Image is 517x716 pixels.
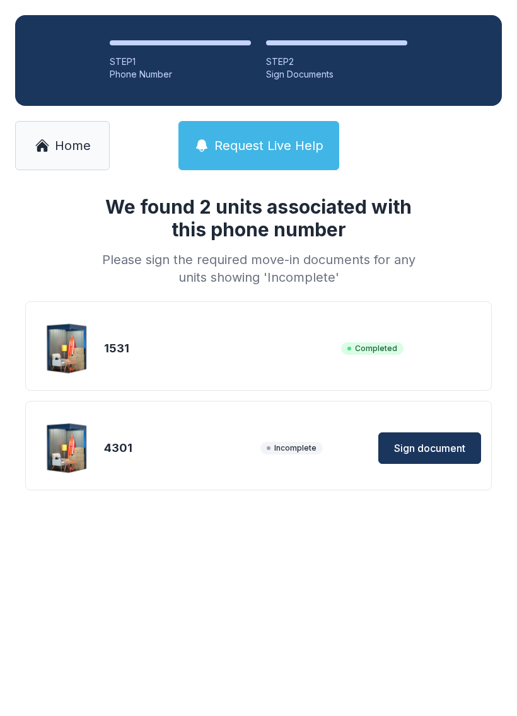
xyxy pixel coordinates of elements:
div: STEP 1 [110,55,251,68]
span: Completed [341,342,404,355]
h1: We found 2 units associated with this phone number [97,195,420,241]
div: STEP 2 [266,55,407,68]
div: Phone Number [110,68,251,81]
span: Request Live Help [214,137,323,154]
div: Please sign the required move-in documents for any units showing 'Incomplete' [97,251,420,286]
div: 1531 [104,340,336,357]
div: Sign Documents [266,68,407,81]
span: Incomplete [260,442,323,454]
span: Sign document [394,441,465,456]
span: Home [55,137,91,154]
div: 4301 [104,439,255,457]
